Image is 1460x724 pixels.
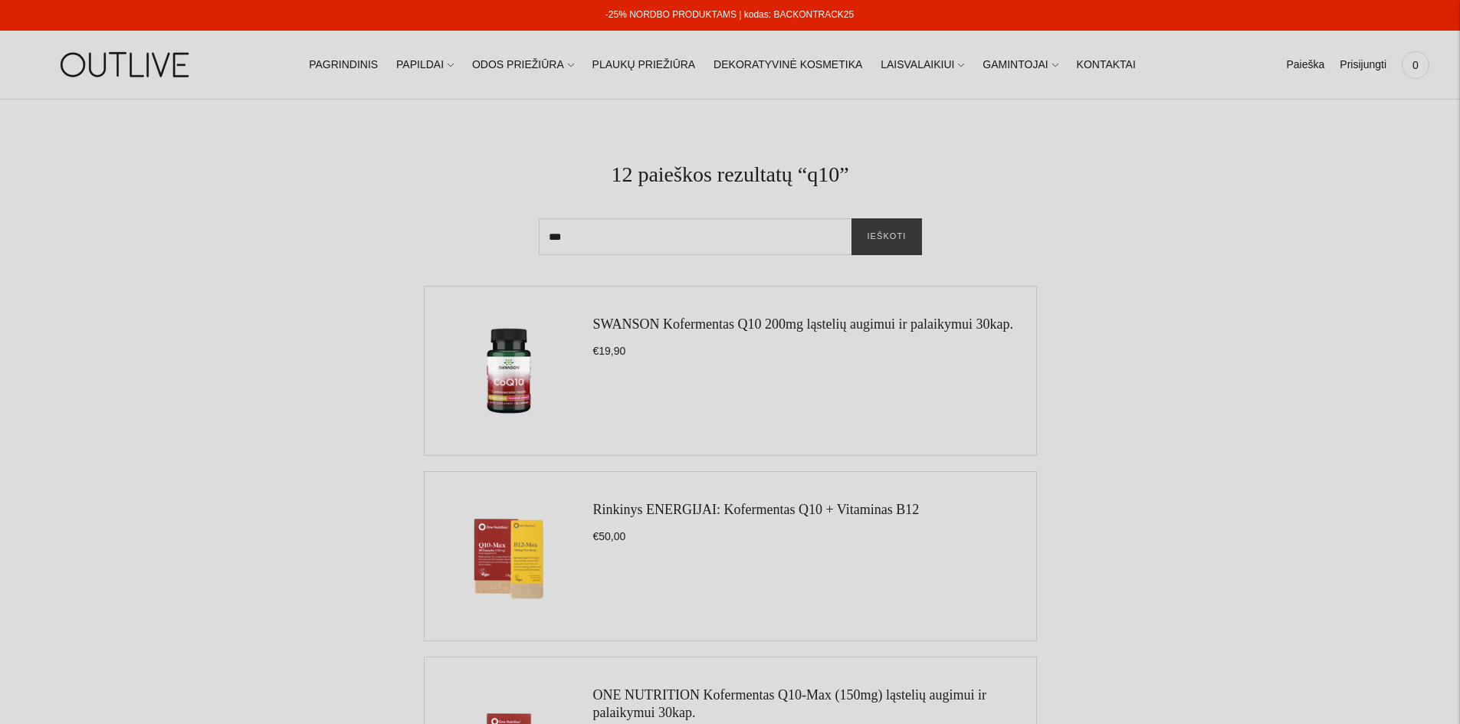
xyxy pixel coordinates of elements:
[1340,48,1386,82] a: Prisijungti
[851,218,921,255] button: Ieškoti
[593,316,1013,332] a: SWANSON Kofermentas Q10 200mg ląstelių augimui ir palaikymui 30kap.
[1286,48,1324,82] a: Paieška
[881,48,964,82] a: LAISVALAIKIUI
[309,48,378,82] a: PAGRINDINIS
[593,345,626,357] span: €19,90
[592,48,696,82] a: PLAUKŲ PRIEŽIŪRA
[1405,54,1426,76] span: 0
[396,48,454,82] a: PAPILDAI
[593,687,986,720] a: ONE NUTRITION Kofermentas Q10-Max (150mg) ląstelių augimui ir palaikymui 30kap.
[605,9,854,20] a: -25% NORDBO PRODUKTAMS | kodas: BACKONTRACK25
[61,161,1399,188] h1: 12 paieškos rezultatų “q10”
[1077,48,1136,82] a: KONTAKTAI
[593,502,920,517] a: Rinkinys ENERGIJAI: Kofermentas Q10 + Vitaminas B12
[472,48,574,82] a: ODOS PRIEŽIŪRA
[1402,48,1429,82] a: 0
[714,48,862,82] a: DEKORATYVINĖ KOSMETIKA
[983,48,1058,82] a: GAMINTOJAI
[31,38,222,91] img: OUTLIVE
[593,530,626,542] span: €50,00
